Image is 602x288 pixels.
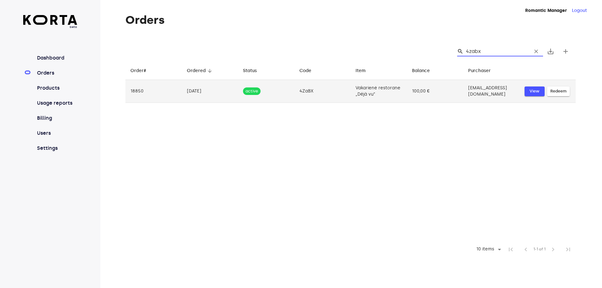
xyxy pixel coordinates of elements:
[466,46,527,56] input: Search
[525,8,567,13] strong: Romantic Manager
[412,67,438,75] span: Balance
[550,88,567,95] span: Redeem
[412,67,430,75] div: Balance
[356,67,374,75] span: Item
[207,68,213,74] span: arrow_downward
[457,48,463,55] span: Search
[475,247,496,252] div: 10 items
[125,80,182,103] td: 18850
[533,246,546,253] span: 1-1 of 1
[294,80,351,103] td: 4ZaBX
[182,80,238,103] td: [DATE]
[36,84,77,92] a: Products
[503,242,518,257] span: First Page
[407,80,463,103] td: 100,00 €
[529,45,543,58] button: Clear Search
[243,67,265,75] span: Status
[243,67,257,75] div: Status
[36,114,77,122] a: Billing
[23,15,77,25] img: Korta
[561,242,576,257] span: Last Page
[518,242,533,257] span: Previous Page
[23,15,77,29] a: beta
[528,88,541,95] span: View
[36,129,77,137] a: Users
[130,67,146,75] div: Order#
[468,67,491,75] div: Purchaser
[543,44,558,59] button: Export
[125,14,576,26] h1: Orders
[187,67,214,75] span: Ordered
[351,80,407,103] td: Vakarienė restorane „Déjà vu“
[472,245,503,254] div: 10 items
[463,80,520,103] td: [EMAIL_ADDRESS][DOMAIN_NAME]
[547,48,554,55] span: save_alt
[572,8,587,14] button: Logout
[23,25,77,29] span: beta
[36,54,77,62] a: Dashboard
[299,67,319,75] span: Code
[356,67,366,75] div: Item
[130,67,154,75] span: Order#
[533,48,539,55] span: clear
[558,44,573,59] button: Create new gift card
[36,99,77,107] a: Usage reports
[547,86,570,96] button: Redeem
[299,67,311,75] div: Code
[525,86,545,96] button: View
[36,69,77,77] a: Orders
[546,242,561,257] span: Next Page
[243,88,261,94] span: active
[36,144,77,152] a: Settings
[468,67,499,75] span: Purchaser
[187,67,206,75] div: Ordered
[562,48,569,55] span: add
